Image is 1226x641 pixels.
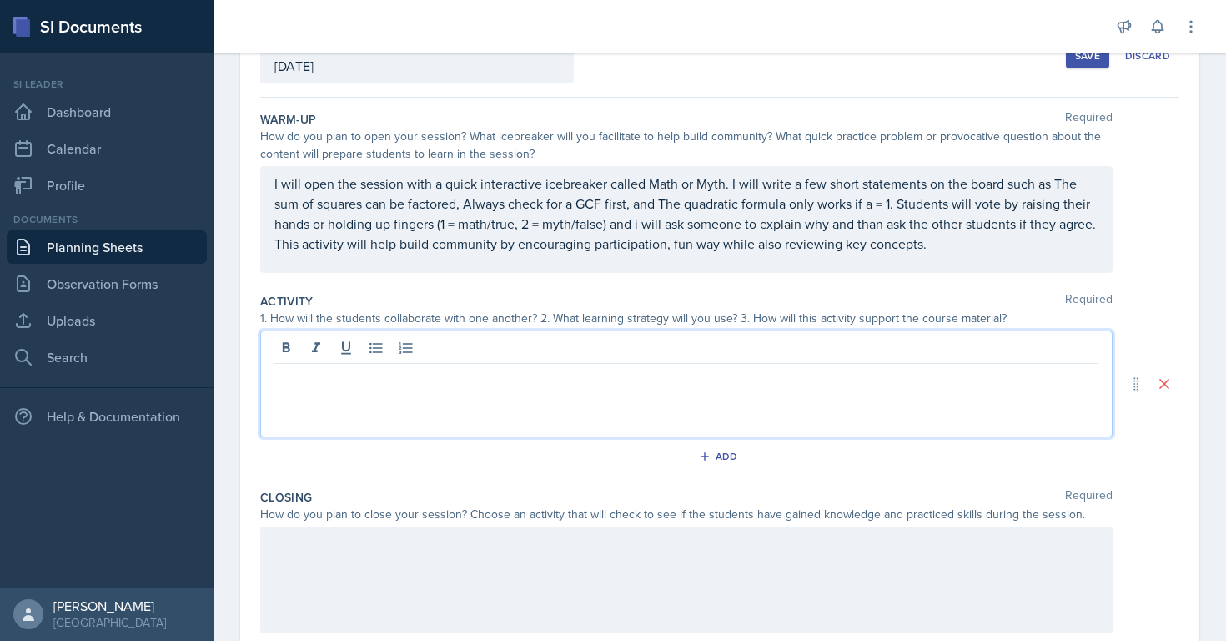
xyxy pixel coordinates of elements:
[1065,293,1113,310] span: Required
[7,400,207,433] div: Help & Documentation
[7,267,207,300] a: Observation Forms
[7,169,207,202] a: Profile
[7,77,207,92] div: Si leader
[7,212,207,227] div: Documents
[1065,489,1113,506] span: Required
[1065,111,1113,128] span: Required
[260,506,1113,523] div: How do you plan to close your session? Choose an activity that will check to see if the students ...
[53,614,166,631] div: [GEOGRAPHIC_DATA]
[260,293,314,310] label: Activity
[1066,43,1109,68] button: Save
[7,341,207,374] a: Search
[7,95,207,129] a: Dashboard
[1075,49,1100,63] div: Save
[260,310,1113,327] div: 1. How will the students collaborate with one another? 2. What learning strategy will you use? 3....
[1125,49,1170,63] div: Discard
[53,598,166,614] div: [PERSON_NAME]
[260,111,316,128] label: Warm-Up
[693,444,747,469] button: Add
[1116,43,1179,68] button: Discard
[7,230,207,264] a: Planning Sheets
[260,489,312,506] label: Closing
[7,132,207,165] a: Calendar
[7,304,207,337] a: Uploads
[702,450,738,463] div: Add
[260,128,1113,163] div: How do you plan to open your session? What icebreaker will you facilitate to help build community...
[274,174,1098,254] p: I will open the session with a quick interactive icebreaker called Math or Myth. I will write a f...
